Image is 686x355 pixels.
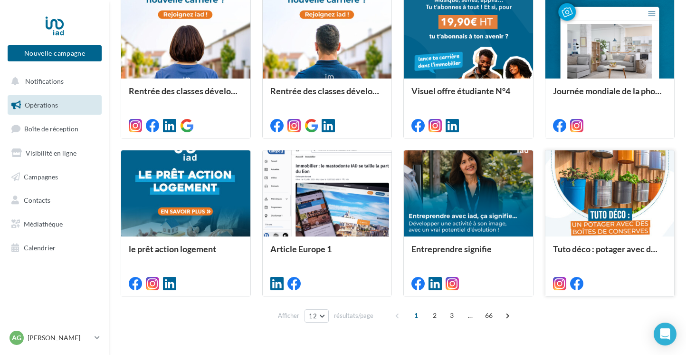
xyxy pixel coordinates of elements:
[481,308,497,323] span: 66
[334,311,373,320] span: résultats/page
[6,143,104,163] a: Visibilité en ligne
[305,309,329,323] button: 12
[553,86,667,105] div: Journée mondiale de la photographie
[427,308,442,323] span: 2
[129,86,243,105] div: Rentrée des classes développement (conseillère)
[6,190,104,210] a: Contacts
[8,329,102,347] a: AG [PERSON_NAME]
[463,308,478,323] span: ...
[6,214,104,234] a: Médiathèque
[25,77,64,85] span: Notifications
[25,101,58,109] span: Opérations
[24,220,63,228] span: Médiathèque
[24,125,78,133] span: Boîte de réception
[6,71,100,91] button: Notifications
[24,172,58,180] span: Campagnes
[8,45,102,61] button: Nouvelle campagne
[6,95,104,115] a: Opérations
[411,86,525,105] div: Visuel offre étudiante N°4
[411,244,525,263] div: Entreprendre signifie
[270,86,384,105] div: Rentrée des classes développement (conseiller)
[12,333,21,343] span: AG
[6,118,104,139] a: Boîte de réception
[553,244,667,263] div: Tuto déco : potager avec des boites de conserves
[26,149,76,157] span: Visibilité en ligne
[444,308,459,323] span: 3
[6,238,104,258] a: Calendrier
[409,308,424,323] span: 1
[654,323,676,345] div: Open Intercom Messenger
[24,196,50,204] span: Contacts
[309,312,317,320] span: 12
[270,244,384,263] div: Article Europe 1
[28,333,91,343] p: [PERSON_NAME]
[129,244,243,263] div: le prêt action logement
[24,244,56,252] span: Calendrier
[6,167,104,187] a: Campagnes
[278,311,299,320] span: Afficher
